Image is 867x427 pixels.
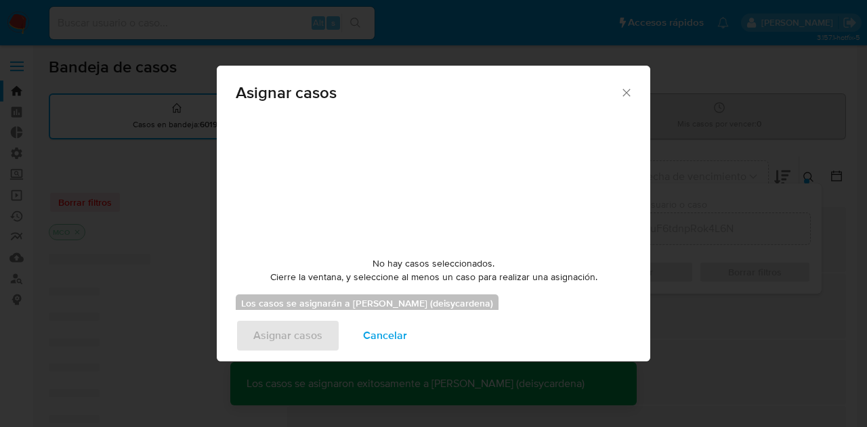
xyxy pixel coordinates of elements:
span: Cierre la ventana, y seleccione al menos un caso para realizar una asignación. [270,271,597,284]
div: assign-modal [217,66,650,361]
span: Cancelar [363,321,407,351]
span: No hay casos seleccionados. [373,257,494,271]
button: Cerrar ventana [620,86,632,98]
img: yH5BAEAAAAALAAAAAABAAEAAAIBRAA7 [332,111,535,246]
b: Los casos se asignarán a [PERSON_NAME] (deisycardena) [241,296,493,310]
button: Cancelar [345,319,425,352]
span: Asignar casos [236,85,620,101]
